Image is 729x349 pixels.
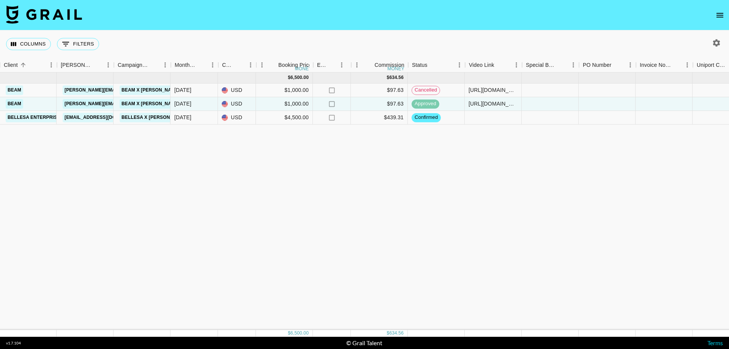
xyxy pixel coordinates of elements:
div: PO Number [583,58,611,73]
button: Menu [351,59,363,71]
div: Booking Price [278,58,312,73]
div: Invoice Notes [640,58,671,73]
a: [PERSON_NAME][EMAIL_ADDRESS][DOMAIN_NAME] [63,85,186,95]
div: Video Link [465,58,522,73]
div: Sep '25 [174,86,191,94]
button: Sort [234,60,245,70]
a: Terms [707,339,723,346]
button: Sort [364,60,374,70]
div: Expenses: Remove Commission? [313,58,351,73]
a: Beam x [PERSON_NAME] [120,99,182,109]
div: USD [218,97,256,111]
div: Campaign (Type) [114,58,171,73]
div: Sep '25 [174,100,191,107]
div: © Grail Talent [346,339,382,347]
button: Sort [557,60,568,70]
div: $97.63 [351,97,408,111]
div: Status [412,58,428,73]
img: Grail Talent [6,5,82,24]
div: $97.63 [351,84,408,97]
div: PO Number [579,58,636,73]
div: USD [218,111,256,125]
a: Beam x [PERSON_NAME] [120,85,182,95]
button: Menu [625,59,636,71]
button: Menu [46,59,57,71]
button: Menu [103,59,114,71]
button: Sort [92,60,103,70]
div: [PERSON_NAME] [61,58,92,73]
button: Sort [18,60,28,70]
a: [PERSON_NAME][EMAIL_ADDRESS][DOMAIN_NAME] [63,99,186,109]
div: $439.31 [351,111,408,125]
div: 6,500.00 [290,74,309,81]
div: USD [218,84,256,97]
button: Show filters [57,38,99,50]
button: Sort [671,60,682,70]
button: open drawer [712,8,727,23]
button: Sort [494,60,505,70]
div: Booker [57,58,114,73]
button: Sort [268,60,278,70]
button: Menu [454,59,465,71]
div: $ [387,330,390,336]
div: Client [4,58,18,73]
div: Month Due [175,58,196,73]
div: Currency [218,58,256,73]
div: $ [387,74,390,81]
div: Invoice Notes [636,58,693,73]
a: [EMAIL_ADDRESS][DOMAIN_NAME] [63,113,148,122]
div: Currency [222,58,234,73]
button: Menu [682,59,693,71]
div: money [387,66,404,71]
span: confirmed [412,114,441,121]
div: $4,500.00 [256,111,313,125]
a: Beam [6,85,23,95]
div: Commission [374,58,404,73]
button: Select columns [6,38,51,50]
button: Menu [245,59,256,71]
a: Bellesa x [PERSON_NAME] [120,113,189,122]
span: cancelled [412,87,440,94]
div: $ [288,74,290,81]
div: https://www.youtube.com/watch?v=IuaUtMj2eQA [469,100,518,107]
a: Beam [6,99,23,109]
a: BELLESA ENTERPRISES INC [6,113,74,122]
div: 634.56 [389,74,404,81]
button: Sort [428,60,438,70]
div: Sep '25 [174,114,191,121]
button: Menu [207,59,218,71]
button: Sort [611,60,622,70]
div: 6,500.00 [290,330,309,336]
button: Menu [159,59,171,71]
div: $ [288,330,290,336]
div: Status [408,58,465,73]
span: approved [412,100,439,107]
div: Special Booking Type [526,58,557,73]
div: v 1.7.104 [6,341,21,346]
button: Sort [196,60,207,70]
div: Expenses: Remove Commission? [317,58,328,73]
button: Menu [568,59,579,71]
div: https://www.youtube.com/watch?v=IuaUtMj2eQA [469,86,518,94]
div: Month Due [171,58,218,73]
div: 634.56 [389,330,404,336]
div: Uniport Contact Email [697,58,728,73]
button: Menu [511,59,522,71]
button: Menu [256,59,268,71]
div: Video Link [469,58,494,73]
div: $1,000.00 [256,84,313,97]
button: Sort [149,60,159,70]
div: Campaign (Type) [118,58,149,73]
div: $1,000.00 [256,97,313,111]
div: Special Booking Type [522,58,579,73]
button: Sort [328,60,338,70]
button: Menu [336,59,347,71]
div: money [295,66,312,71]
